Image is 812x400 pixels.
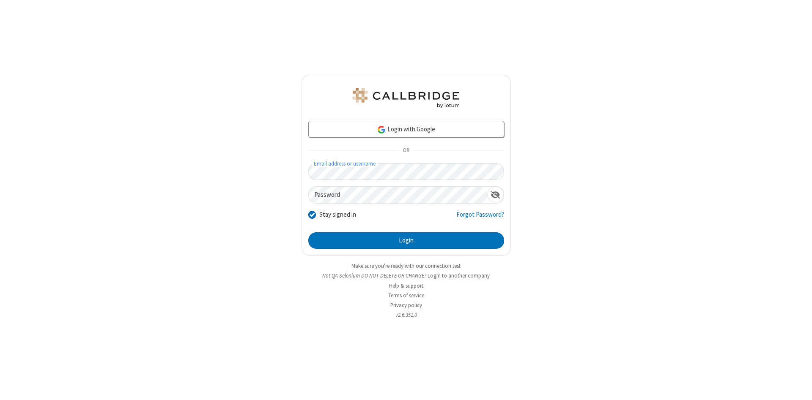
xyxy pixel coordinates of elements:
a: Privacy policy [390,302,422,309]
img: QA Selenium DO NOT DELETE OR CHANGE [351,88,461,108]
li: Not QA Selenium DO NOT DELETE OR CHANGE? [302,272,511,280]
li: v2.6.351.0 [302,311,511,319]
a: Login with Google [308,121,504,138]
button: Login to another company [428,272,490,280]
a: Forgot Password? [456,210,504,226]
input: Password [309,187,487,203]
div: Show password [487,187,504,202]
a: Make sure you're ready with our connection test [351,262,461,269]
span: OR [399,145,413,157]
a: Terms of service [388,292,424,299]
button: Login [308,232,504,249]
label: Stay signed in [319,210,356,220]
input: Email address or username [308,163,504,180]
img: google-icon.png [377,125,386,134]
a: Help & support [389,282,423,289]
